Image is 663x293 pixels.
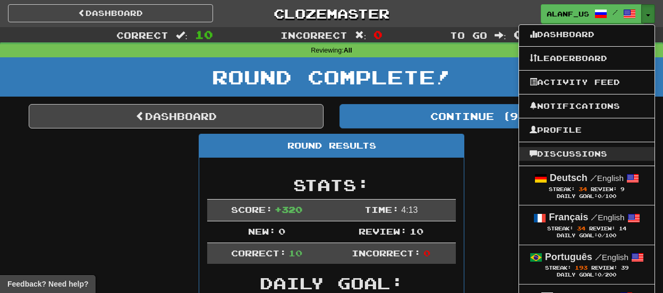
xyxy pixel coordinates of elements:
span: 0 [373,28,382,41]
span: 0 [598,272,601,278]
span: Streak: [549,186,575,192]
a: Clozemaster [229,4,434,23]
span: 0 [598,232,601,238]
span: 34 [577,225,585,231]
a: Deutsch /English Streak: 34 Review: 9 Daily Goal:0/100 [519,166,654,205]
span: : [355,31,367,40]
span: 193 [575,264,588,271]
span: / [590,173,597,183]
a: Profile [519,123,654,137]
a: Dashboard [29,104,324,128]
a: Discussions [519,147,654,161]
small: English [590,174,624,183]
div: Round Results [199,134,464,158]
span: 34 [579,186,587,192]
strong: Português [545,252,592,262]
div: Daily Goal: /200 [530,272,644,279]
a: alanf_us / [541,4,642,23]
span: 10 [195,28,213,41]
a: Activity Feed [519,75,654,89]
a: Dashboard [519,28,654,41]
a: Português /English Streak: 193 Review: 39 Daily Goal:0/200 [519,245,654,284]
span: New: [248,226,276,236]
span: + 320 [275,204,302,214]
span: : [495,31,506,40]
a: Dashboard [8,4,213,22]
h2: Daily Goal: [207,274,456,292]
span: 0 [598,193,601,199]
span: Correct [116,30,168,40]
span: 0 [514,28,523,41]
strong: Français [549,212,588,222]
span: alanf_us [547,9,589,19]
span: Review: [591,265,617,271]
strong: Deutsch [550,173,588,183]
span: 14 [619,226,626,231]
small: English [591,213,624,222]
span: Review: [591,186,617,192]
h2: Stats: [207,176,456,194]
span: Incorrect: [352,248,421,258]
span: Streak: [547,226,573,231]
span: Review: [359,226,407,236]
span: Incorrect [280,30,347,40]
span: To go [450,30,487,40]
span: 9 [620,186,624,192]
span: 10 [410,226,423,236]
span: 0 [423,248,430,258]
span: Score: [231,204,273,214]
span: / [613,8,618,16]
span: / [591,212,598,222]
a: Français /English Streak: 34 Review: 14 Daily Goal:0/100 [519,205,654,244]
span: Open feedback widget [7,279,88,289]
div: Daily Goal: /100 [530,232,644,239]
strong: All [344,47,352,54]
span: / [595,252,602,262]
a: Notifications [519,99,654,113]
h1: Round Complete! [4,66,659,88]
span: 0 [278,226,285,236]
span: Streak: [545,265,571,271]
small: English [595,253,628,262]
span: 10 [288,248,302,258]
span: 39 [621,265,628,271]
span: Time: [364,204,399,214]
span: Review: [589,226,615,231]
div: Daily Goal: /100 [530,193,644,200]
a: Leaderboard [519,51,654,65]
button: Continue (99) [339,104,634,128]
span: 4 : 13 [401,205,418,214]
span: : [176,31,188,40]
span: Correct: [231,248,286,258]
